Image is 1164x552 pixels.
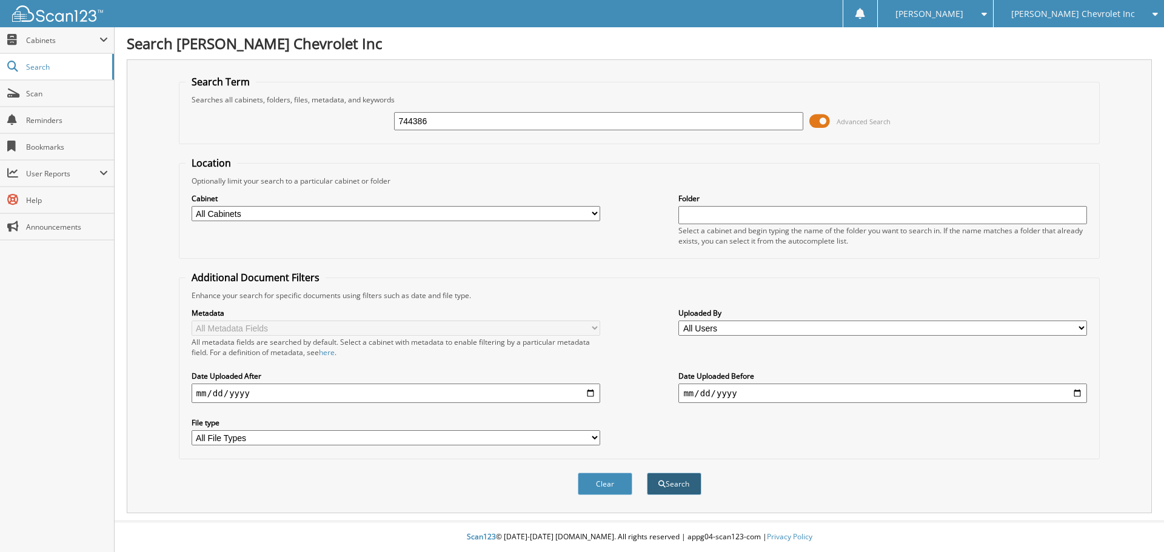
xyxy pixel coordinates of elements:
[192,384,600,403] input: start
[115,522,1164,552] div: © [DATE]-[DATE] [DOMAIN_NAME]. All rights reserved | appg04-scan123-com |
[186,271,326,284] legend: Additional Document Filters
[192,193,600,204] label: Cabinet
[837,117,891,126] span: Advanced Search
[26,195,108,205] span: Help
[895,10,963,18] span: [PERSON_NAME]
[678,384,1087,403] input: end
[578,473,632,495] button: Clear
[26,35,99,45] span: Cabinets
[26,62,106,72] span: Search
[678,225,1087,246] div: Select a cabinet and begin typing the name of the folder you want to search in. If the name match...
[678,193,1087,204] label: Folder
[1103,494,1164,552] iframe: Chat Widget
[26,142,108,152] span: Bookmarks
[186,176,1094,186] div: Optionally limit your search to a particular cabinet or folder
[767,531,812,542] a: Privacy Policy
[26,88,108,99] span: Scan
[192,308,600,318] label: Metadata
[192,417,600,428] label: File type
[1011,10,1135,18] span: [PERSON_NAME] Chevrolet Inc
[678,371,1087,381] label: Date Uploaded Before
[192,337,600,357] div: All metadata fields are searched by default. Select a cabinet with metadata to enable filtering b...
[186,156,237,170] legend: Location
[127,33,1152,53] h1: Search [PERSON_NAME] Chevrolet Inc
[678,308,1087,318] label: Uploaded By
[192,371,600,381] label: Date Uploaded After
[186,290,1094,301] div: Enhance your search for specific documents using filters such as date and file type.
[319,347,335,357] a: here
[647,473,701,495] button: Search
[26,222,108,232] span: Announcements
[186,95,1094,105] div: Searches all cabinets, folders, files, metadata, and keywords
[26,115,108,125] span: Reminders
[467,531,496,542] span: Scan123
[26,168,99,179] span: User Reports
[186,75,256,88] legend: Search Term
[12,5,103,22] img: scan123-logo-white.svg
